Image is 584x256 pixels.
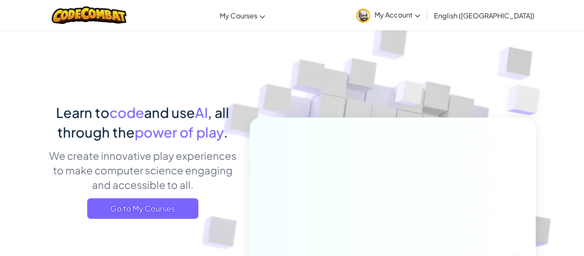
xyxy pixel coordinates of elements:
a: English ([GEOGRAPHIC_DATA]) [430,4,539,27]
img: Overlap cubes [490,64,564,136]
img: CodeCombat logo [52,6,127,24]
p: We create innovative play experiences to make computer science engaging and accessible to all. [48,148,237,192]
span: Learn to [56,104,109,121]
img: Overlap cubes [379,64,441,127]
span: My Account [375,10,420,19]
a: My Account [352,2,425,29]
a: Go to My Courses [87,198,198,219]
span: and use [144,104,195,121]
span: code [109,104,144,121]
span: . [224,124,228,141]
span: AI [195,104,208,121]
span: English ([GEOGRAPHIC_DATA]) [434,11,534,20]
span: power of play [135,124,224,141]
img: avatar [356,9,370,23]
span: My Courses [220,11,257,20]
a: My Courses [215,4,269,27]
